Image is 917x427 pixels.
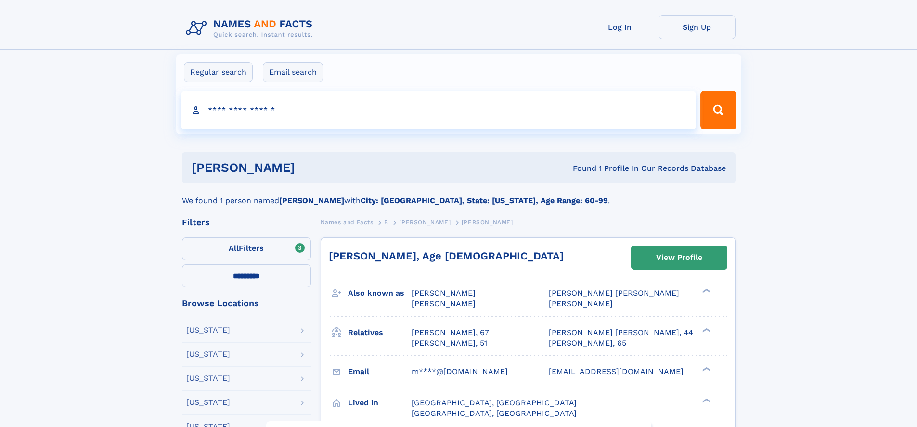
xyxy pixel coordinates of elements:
[182,299,311,308] div: Browse Locations
[348,395,412,411] h3: Lived in
[384,219,388,226] span: B
[549,327,693,338] a: [PERSON_NAME] [PERSON_NAME], 44
[182,237,311,260] label: Filters
[329,250,564,262] a: [PERSON_NAME], Age [DEMOGRAPHIC_DATA]
[321,216,374,228] a: Names and Facts
[263,62,323,82] label: Email search
[412,327,489,338] a: [PERSON_NAME], 67
[229,244,239,253] span: All
[700,327,711,333] div: ❯
[700,397,711,403] div: ❯
[549,367,684,376] span: [EMAIL_ADDRESS][DOMAIN_NAME]
[348,363,412,380] h3: Email
[186,326,230,334] div: [US_STATE]
[412,299,476,308] span: [PERSON_NAME]
[181,91,697,129] input: search input
[656,246,702,269] div: View Profile
[700,288,711,294] div: ❯
[182,218,311,227] div: Filters
[186,350,230,358] div: [US_STATE]
[549,299,613,308] span: [PERSON_NAME]
[348,285,412,301] h3: Also known as
[186,375,230,382] div: [US_STATE]
[399,216,451,228] a: [PERSON_NAME]
[182,15,321,41] img: Logo Names and Facts
[462,219,513,226] span: [PERSON_NAME]
[434,163,726,174] div: Found 1 Profile In Our Records Database
[184,62,253,82] label: Regular search
[348,324,412,341] h3: Relatives
[279,196,344,205] b: [PERSON_NAME]
[659,15,736,39] a: Sign Up
[700,91,736,129] button: Search Button
[700,366,711,372] div: ❯
[632,246,727,269] a: View Profile
[182,183,736,207] div: We found 1 person named with .
[412,409,577,418] span: [GEOGRAPHIC_DATA], [GEOGRAPHIC_DATA]
[399,219,451,226] span: [PERSON_NAME]
[412,398,577,407] span: [GEOGRAPHIC_DATA], [GEOGRAPHIC_DATA]
[186,399,230,406] div: [US_STATE]
[361,196,608,205] b: City: [GEOGRAPHIC_DATA], State: [US_STATE], Age Range: 60-99
[581,15,659,39] a: Log In
[549,288,679,298] span: [PERSON_NAME] [PERSON_NAME]
[412,288,476,298] span: [PERSON_NAME]
[192,162,434,174] h1: [PERSON_NAME]
[384,216,388,228] a: B
[412,338,487,349] a: [PERSON_NAME], 51
[549,338,626,349] a: [PERSON_NAME], 65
